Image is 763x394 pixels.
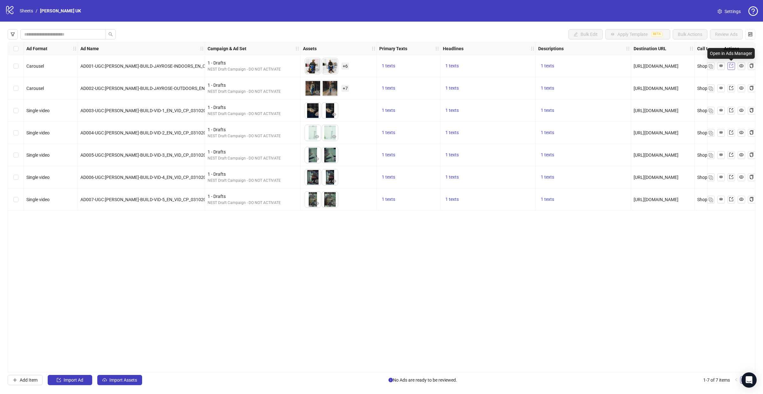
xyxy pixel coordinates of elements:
[322,58,338,74] img: Asset 2
[729,64,733,68] span: export
[8,144,24,166] div: Select row 5
[208,89,298,95] div: NEST Draft Campaign - DO NOT ACTIVATE
[330,66,338,74] button: Preview
[541,197,554,202] span: 1 texts
[734,378,738,382] span: left
[382,152,395,157] span: 1 texts
[208,82,298,89] div: 1 - Drafts
[443,129,461,137] button: 1 texts
[729,153,733,157] span: export
[445,130,459,135] span: 1 texts
[739,130,744,135] span: eye
[541,130,554,135] span: 1 texts
[710,29,743,39] button: Review Ads
[109,377,137,383] span: Import Assets
[18,7,34,14] a: Sheets
[36,7,38,14] li: /
[208,155,298,161] div: NEST Draft Campaign - DO NOT ACTIVATE
[709,175,713,180] img: Duplicate
[538,45,564,52] strong: Descriptions
[322,125,338,141] img: Asset 2
[102,378,107,382] span: cloud-upload
[697,86,717,91] span: Shop now
[208,59,298,66] div: 1 - Drafts
[697,108,717,113] span: Shop now
[605,29,670,39] button: Apply TemplateBETA
[673,29,707,39] button: Bulk Actions
[445,85,459,91] span: 1 texts
[208,104,298,111] div: 1 - Drafts
[443,85,461,92] button: 1 texts
[26,108,50,113] span: Single video
[707,151,715,159] button: Duplicate
[443,151,461,159] button: 1 texts
[13,378,17,382] span: plus
[729,86,733,90] span: export
[634,175,678,180] span: [URL][DOMAIN_NAME]
[707,48,755,59] div: Open in Ads Manager
[80,130,260,135] span: AD004-UGC:[PERSON_NAME]-BUILD-VID-2_EN_VID_CP_03102025_M_CC_SC13_USP7_UGC
[634,45,666,52] strong: Destination URL
[438,42,440,55] div: Resize Primary Texts column
[80,86,294,91] span: AD002-UGC:[PERSON_NAME]-BUILD-JAYROSE-OUTDOORS_EN_CAR_CP_03102025_M_CC_SC13_USP7_UGC
[313,133,321,141] button: Preview
[748,6,758,16] span: question-circle
[729,108,733,112] span: export
[72,46,77,51] span: holder
[535,46,539,51] span: holder
[724,45,739,52] strong: Actions
[697,197,717,202] span: Shop now
[748,32,753,37] span: control
[313,111,321,119] button: Preview
[740,376,748,384] li: 1
[707,129,715,137] button: Duplicate
[313,155,321,163] button: Preview
[208,126,298,133] div: 1 - Drafts
[39,7,82,14] a: [PERSON_NAME] UK
[634,86,678,91] span: [URL][DOMAIN_NAME]
[332,179,336,183] span: eye
[208,171,298,178] div: 1 - Drafts
[568,29,603,39] button: Bulk Edit
[443,107,461,114] button: 1 texts
[80,108,260,113] span: AD003-UGC:[PERSON_NAME]-BUILD-VID-1_EN_VID_CP_03102025_M_CC_SC13_USP7_UGC
[541,152,554,157] span: 1 texts
[375,42,376,55] div: Resize Assets column
[313,89,321,96] button: Preview
[541,63,554,68] span: 1 texts
[729,197,733,201] span: export
[303,45,317,52] strong: Assets
[305,169,321,185] img: Asset 1
[330,200,338,207] button: Preview
[388,378,393,382] span: info-circle
[80,64,290,69] span: AD001-UGC:[PERSON_NAME]-BUILD-JAYROSE-INDOORS_EN_CAR_CP_03102025_M_CC_SC13_USP7_UGC
[332,68,336,72] span: eye
[729,130,733,135] span: export
[315,157,319,161] span: eye
[64,377,83,383] span: Import Ad
[305,192,321,207] img: Asset 1
[26,175,50,180] span: Single video
[108,32,113,37] span: search
[538,85,557,92] button: 1 texts
[709,131,713,135] img: Duplicate
[330,155,338,163] button: Preview
[315,179,319,183] span: eye
[313,178,321,185] button: Preview
[26,86,44,91] span: Carousel
[97,375,142,385] button: Import Assets
[8,99,24,122] div: Select row 3
[740,377,747,384] a: 1
[313,66,321,74] button: Preview
[534,42,535,55] div: Resize Headlines column
[445,108,459,113] span: 1 texts
[382,85,395,91] span: 1 texts
[26,197,50,202] span: Single video
[538,107,557,114] button: 1 texts
[709,64,713,69] img: Duplicate
[443,173,461,181] button: 1 texts
[315,112,319,117] span: eye
[707,107,715,114] button: Duplicate
[732,376,740,384] button: left
[739,86,744,90] span: eye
